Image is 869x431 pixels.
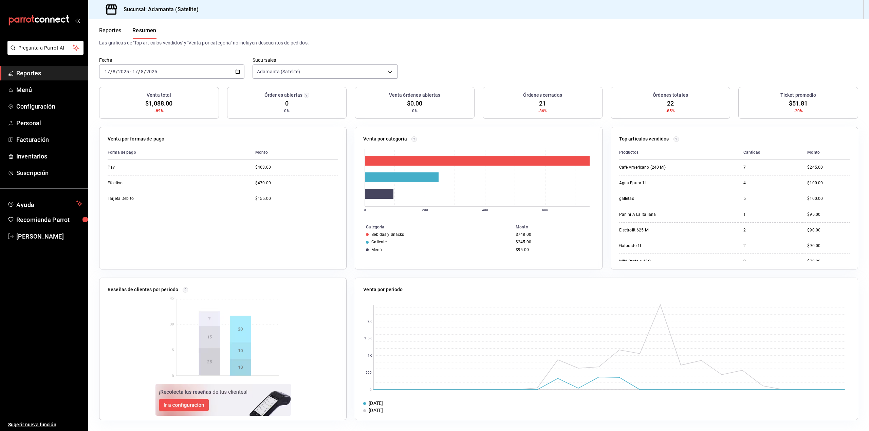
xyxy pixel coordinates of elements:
[482,208,488,212] text: 400
[104,69,110,74] input: --
[257,68,300,75] span: Adamanta (Satelite)
[8,421,82,428] span: Sugerir nueva función
[667,99,674,108] span: 22
[108,286,178,293] p: Reseñas de clientes por periodo
[99,33,858,46] p: El porcentaje se calcula comparando el período actual con el anterior, ej. semana actual vs. sema...
[138,69,140,74] span: /
[5,49,84,56] a: Pregunta a Parrot AI
[619,259,687,264] div: Wild Protein 45G
[118,69,129,74] input: ----
[284,108,290,114] span: 0%
[16,168,82,177] span: Suscripción
[16,215,82,224] span: Recomienda Parrot
[743,180,797,186] div: 4
[738,145,802,160] th: Cantidad
[807,180,850,186] div: $100.00
[355,223,513,231] th: Categoría
[108,145,250,160] th: Forma de pago
[523,92,562,99] h3: Órdenes cerradas
[743,212,797,218] div: 1
[368,319,372,323] text: 2K
[407,99,423,108] span: $0.00
[130,69,131,74] span: -
[807,196,850,202] div: $100.00
[389,92,441,99] h3: Venta órdenes abiertas
[369,407,383,414] div: [DATE]
[146,69,158,74] input: ----
[16,232,82,241] span: [PERSON_NAME]
[619,227,687,233] div: Electrolit 625 Ml
[516,232,591,237] div: $748.00
[108,135,164,143] p: Venta por formas de pago
[807,212,850,218] div: $95.00
[371,232,404,237] div: Bebidas y Snacks
[16,135,82,144] span: Facturación
[255,180,338,186] div: $470.00
[112,69,116,74] input: --
[619,135,669,143] p: Top artículos vendidos
[666,108,675,114] span: -85%
[255,165,338,170] div: $463.00
[365,336,372,340] text: 1.5K
[743,243,797,249] div: 2
[539,99,546,108] span: 21
[538,108,548,114] span: -86%
[542,208,548,212] text: 600
[144,69,146,74] span: /
[75,18,80,23] button: open_drawer_menu
[118,5,199,14] h3: Sucursal: Adamanta (Satelite)
[807,165,850,170] div: $245.00
[99,27,156,39] div: navigation tabs
[7,41,84,55] button: Pregunta a Parrot AI
[743,196,797,202] div: 5
[802,145,850,160] th: Monto
[368,354,372,357] text: 1K
[619,145,738,160] th: Productos
[516,240,591,244] div: $245.00
[789,99,808,108] span: $51.81
[16,118,82,128] span: Personal
[619,165,687,170] div: Café Americano (240 Ml)
[619,196,687,202] div: galletas
[363,286,403,293] p: Venta por periodo
[422,208,428,212] text: 200
[513,223,602,231] th: Monto
[154,108,164,114] span: -89%
[743,227,797,233] div: 2
[371,247,382,252] div: Menú
[363,135,407,143] p: Venta por categoría
[16,152,82,161] span: Inventarios
[132,27,156,39] button: Resumen
[108,196,175,202] div: Tarjeta Debito
[264,92,302,99] h3: Órdenes abiertas
[285,99,289,108] span: 0
[807,227,850,233] div: $90.00
[371,240,387,244] div: Caliente
[16,69,82,78] span: Reportes
[807,259,850,264] div: $70.00
[116,69,118,74] span: /
[619,212,687,218] div: Panini A La Italiana
[794,108,803,114] span: -20%
[366,371,372,374] text: 500
[780,92,816,99] h3: Ticket promedio
[516,247,591,252] div: $95.00
[18,44,73,52] span: Pregunta a Parrot AI
[250,145,338,160] th: Monto
[110,69,112,74] span: /
[16,200,74,208] span: Ayuda
[619,243,687,249] div: Gatorade 1L
[619,180,687,186] div: Agua Epura 1L
[369,400,383,407] div: [DATE]
[653,92,688,99] h3: Órdenes totales
[253,58,398,62] label: Sucursales
[132,69,138,74] input: --
[141,69,144,74] input: --
[16,85,82,94] span: Menú
[370,388,372,392] text: 0
[412,108,418,114] span: 0%
[807,243,850,249] div: $90.00
[147,92,171,99] h3: Venta total
[108,165,175,170] div: Pay
[255,196,338,202] div: $155.00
